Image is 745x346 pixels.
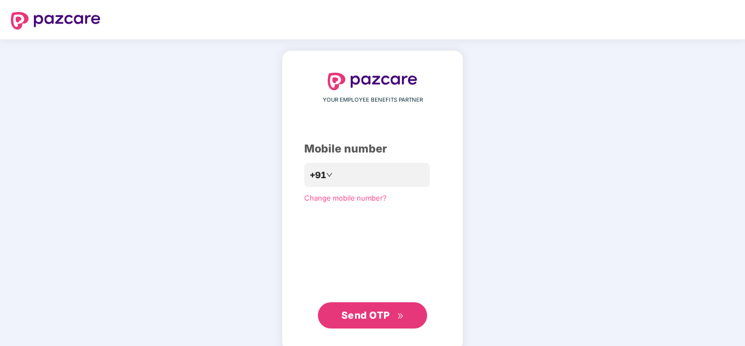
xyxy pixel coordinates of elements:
[11,12,100,30] img: logo
[304,140,441,157] div: Mobile number
[341,309,390,321] span: Send OTP
[310,168,326,182] span: +91
[328,73,417,90] img: logo
[326,172,333,178] span: down
[304,193,387,202] a: Change mobile number?
[397,313,404,320] span: double-right
[323,96,423,104] span: YOUR EMPLOYEE BENEFITS PARTNER
[318,302,427,329] button: Send OTPdouble-right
